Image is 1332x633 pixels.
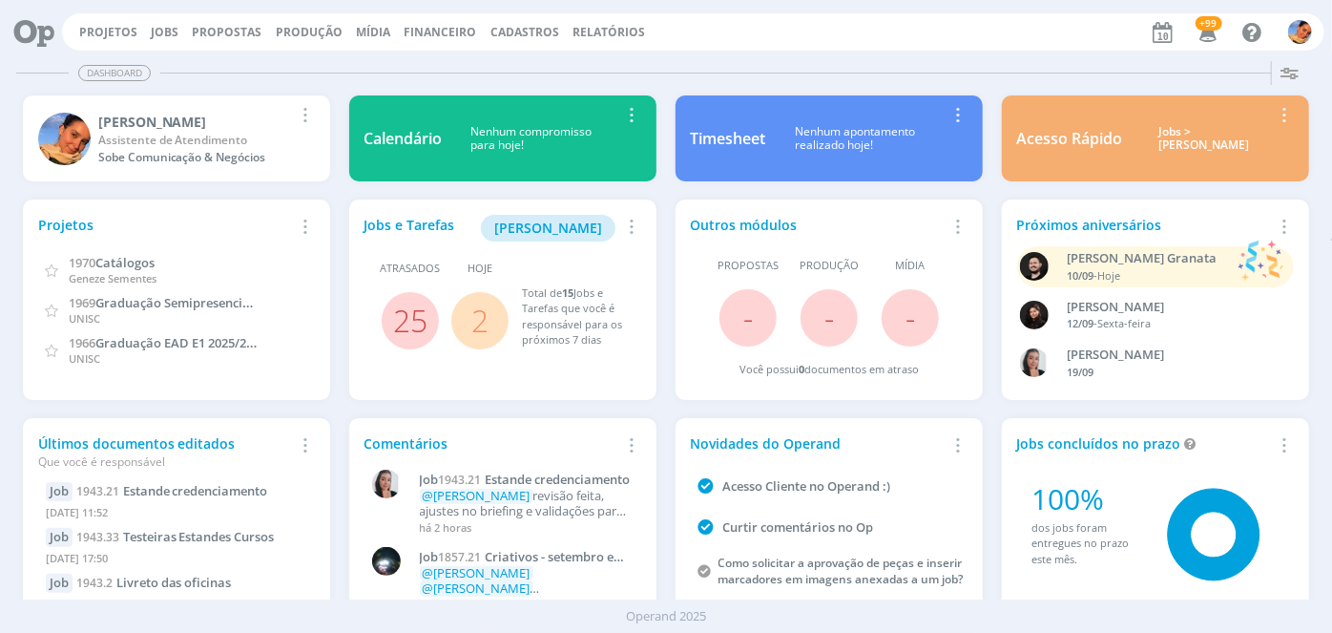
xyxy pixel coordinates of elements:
span: 1969 [69,294,95,311]
div: Luíza Santana [98,112,293,132]
span: 0 [799,362,804,376]
p: o doc com os criativos está [420,566,633,596]
span: - [905,297,915,338]
span: 1943.21 [76,483,119,499]
button: +99 [1187,15,1226,50]
a: Projetos [79,24,137,40]
div: dos jobs foram entregues no prazo este mês. [1032,520,1142,568]
div: Últimos documentos editados [38,433,293,471]
div: Jobs concluídos no prazo [1017,433,1272,454]
span: 1966 [69,334,95,351]
div: Que você é responsável [38,454,293,471]
span: - [743,297,753,338]
a: 1970Catálogos [69,253,155,271]
span: 15 [562,285,573,300]
div: Caroline Fagundes Pieczarka [1067,346,1274,365]
a: 1943.33Testeiras Estandes Cursos [76,528,275,545]
span: 1943.21 [439,472,482,488]
a: Acesso Cliente no Operand :) [722,477,890,495]
button: Produção [270,25,348,40]
div: [DATE] 17:48 [46,593,308,621]
a: 1966Graduação EAD E1 2025/2026 [69,333,266,351]
button: Jobs [145,25,184,40]
span: Hoje [468,261,492,277]
span: 1970 [69,254,95,271]
a: Job1943.21Estande credenciamento [420,473,633,488]
img: C [372,470,401,498]
p: revisão feita, ajustes no briefing e validações para Atendimento sobre as testeiras e os adesivos... [420,489,633,518]
div: - [1067,316,1274,332]
span: @[PERSON_NAME] [423,580,531,597]
a: Curtir comentários no Op [722,518,873,536]
span: Produção [800,258,859,274]
div: Sobe Comunicação & Negócios [98,149,293,166]
span: 1943.33 [76,529,119,545]
span: Propostas [718,258,779,274]
div: Assistente de Atendimento [98,132,293,149]
button: Financeiro [399,25,483,40]
a: Mídia [356,24,390,40]
img: G [372,547,401,576]
div: Timesheet [691,127,766,150]
span: há 2 horas [420,520,472,535]
button: Mídia [350,25,396,40]
span: UNISC [69,351,100,366]
div: [DATE] 11:52 [46,501,308,529]
span: Mídia [895,258,925,274]
span: - [824,297,834,338]
span: @[PERSON_NAME] [423,595,531,612]
span: 12/09 [1067,316,1093,330]
a: Job1857.21Criativos - setembro e outubro [420,550,633,565]
div: 100% [1032,477,1142,520]
img: C [1020,348,1049,377]
a: 25 [393,300,427,341]
div: Projetos [38,215,293,235]
div: [DATE] 17:50 [46,547,308,575]
span: @[PERSON_NAME] [423,564,531,581]
div: Calendário [364,127,443,150]
a: Como solicitar a aprovação de peças e inserir marcadores em imagens anexadas a um job? [718,555,964,587]
div: Job [46,528,73,547]
div: - [1067,268,1229,285]
span: +99 [1196,16,1222,31]
span: Catálogos [95,254,155,271]
span: Estande credenciamento [486,471,631,488]
span: @[PERSON_NAME] [423,487,531,504]
div: Novidades do Operand [691,433,946,454]
span: UNISC [69,311,100,326]
a: 1943.21Estande credenciamento [76,482,268,499]
span: Criativos - setembro e outubro [420,548,614,580]
span: Graduação EAD E1 2025/2026 [95,333,266,351]
a: L[PERSON_NAME]Assistente de AtendimentoSobe Comunicação & Negócios [23,95,331,181]
a: Relatórios [572,24,645,40]
span: Cadastros [490,24,559,40]
span: Livreto das oficinas [116,574,232,591]
div: Comentários [364,433,619,454]
div: Jobs > [PERSON_NAME] [1137,125,1272,153]
a: TimesheetNenhum apontamentorealizado hoje! [676,95,984,181]
button: L [1287,15,1313,49]
div: Bruno Corralo Granata [1067,249,1229,268]
span: Estande credenciamento [123,482,268,499]
span: [PERSON_NAME] [494,219,602,237]
button: Cadastros [485,25,565,40]
span: Hoje [1097,268,1120,283]
span: Graduação Semipresencial 2025/2026 [95,293,315,311]
span: há 2 horas [420,598,472,612]
span: 1943.2 [76,575,113,591]
span: 1857.21 [439,549,482,565]
span: 19/09 [1067,365,1093,379]
div: Outros módulos [691,215,946,235]
span: 10/09 [1067,268,1093,283]
div: Nenhum apontamento realizado hoje! [766,125,946,153]
div: Job [46,482,73,501]
div: Nenhum compromisso para hoje! [443,125,619,153]
span: Geneze Sementes [69,271,156,285]
a: Jobs [151,24,178,40]
button: Projetos [73,25,143,40]
button: [PERSON_NAME] [481,215,615,242]
button: Relatórios [567,25,651,40]
img: L [1288,20,1312,44]
span: Atrasados [381,261,441,277]
div: Total de Jobs e Tarefas que você é responsável para os próximos 7 dias [522,285,622,348]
